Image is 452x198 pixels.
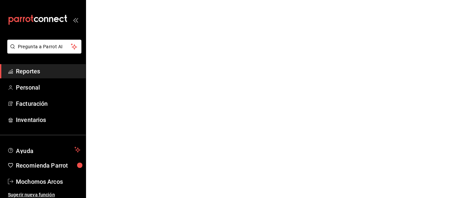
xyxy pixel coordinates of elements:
[73,17,78,22] button: open_drawer_menu
[16,161,80,170] span: Recomienda Parrot
[5,48,81,55] a: Pregunta a Parrot AI
[16,99,80,108] span: Facturación
[16,83,80,92] span: Personal
[16,115,80,124] span: Inventarios
[18,43,71,50] span: Pregunta a Parrot AI
[16,67,80,76] span: Reportes
[16,146,72,154] span: Ayuda
[7,40,81,54] button: Pregunta a Parrot AI
[16,177,80,186] span: Mochomos Arcos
